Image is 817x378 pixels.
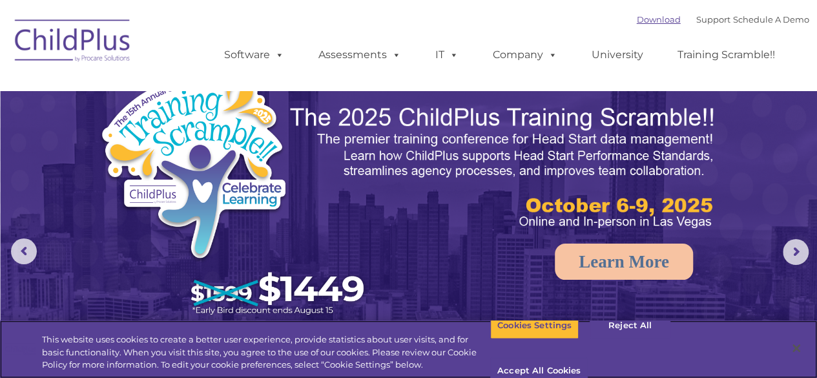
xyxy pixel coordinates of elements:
[637,14,809,25] font: |
[180,138,234,148] span: Phone number
[8,10,138,75] img: ChildPlus by Procare Solutions
[665,42,788,68] a: Training Scramble!!
[42,333,490,372] div: This website uses cookies to create a better user experience, provide statistics about user visit...
[422,42,471,68] a: IT
[696,14,730,25] a: Support
[211,42,297,68] a: Software
[490,312,579,339] button: Cookies Settings
[733,14,809,25] a: Schedule A Demo
[782,334,811,362] button: Close
[305,42,414,68] a: Assessments
[480,42,570,68] a: Company
[579,42,656,68] a: University
[555,244,693,280] a: Learn More
[637,14,681,25] a: Download
[180,85,219,95] span: Last name
[590,312,670,339] button: Reject All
